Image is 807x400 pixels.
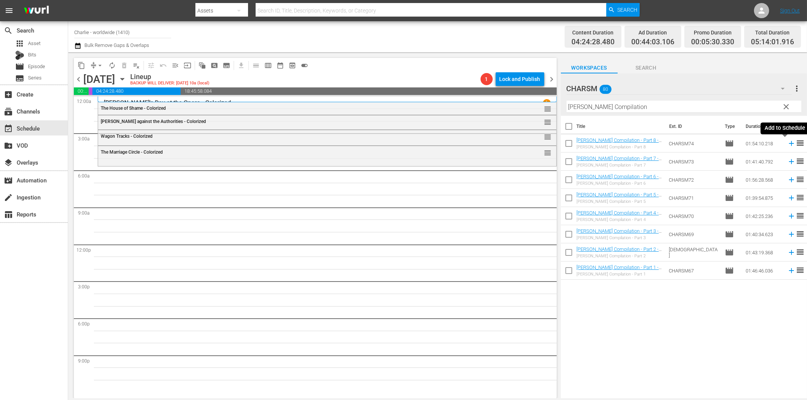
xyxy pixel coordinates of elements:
[666,171,722,189] td: CHARSM72
[74,87,89,95] span: 00:44:03.106
[496,72,544,86] button: Lock and Publish
[577,116,665,137] th: Title
[577,217,663,222] div: [PERSON_NAME] Compilation - Part 4
[725,248,734,257] span: Episode
[666,207,722,225] td: CHARSM70
[83,42,149,48] span: Bulk Remove Gaps & Overlaps
[544,149,552,157] span: reorder
[743,261,784,280] td: 01:46:46.036
[725,266,734,275] span: Episode
[247,58,262,73] span: Day Calendar View
[545,100,548,105] p: 1
[499,72,540,86] div: Lock and Publish
[577,199,663,204] div: [PERSON_NAME] Compilation - Part 5
[28,74,42,82] span: Series
[725,212,734,221] span: Episode
[577,246,662,258] a: [PERSON_NAME] Compilation - Part 2 - Colorized
[577,235,663,240] div: [PERSON_NAME] Compilation - Part 3
[4,107,13,116] span: subscriptions
[796,211,805,220] span: reorder
[631,27,674,38] div: Ad Duration
[743,153,784,171] td: 01:41:40.792
[28,51,36,59] span: Bits
[743,243,784,261] td: 01:43:19.368
[184,62,191,69] span: input
[571,38,615,47] span: 04:24:28.480
[89,87,92,95] span: 00:05:30.330
[4,90,13,99] span: add_box
[276,62,284,69] span: date_range_outlined
[101,106,166,111] span: The House of Shame - Colorized
[725,230,734,239] span: Episode
[751,27,794,38] div: Total Duration
[666,134,722,153] td: CHARSM74
[83,73,115,86] div: [DATE]
[787,157,796,166] svg: Add to Schedule
[577,145,663,149] div: [PERSON_NAME] Compilation - Part 8
[743,207,784,225] td: 01:42:25.236
[15,39,24,48] span: apps
[4,26,13,35] span: Search
[666,261,722,280] td: CHARSM67
[792,84,801,93] span: more_vert
[743,134,784,153] td: 01:54:10.218
[544,149,552,156] button: reorder
[211,62,218,69] span: pageview_outlined
[106,59,118,72] span: Loop Content
[577,174,662,185] a: [PERSON_NAME] Compilation - Part 6 - Colorized
[796,175,805,184] span: reorder
[577,228,662,240] a: [PERSON_NAME] Compilation - Part 3 - Colorized
[544,118,552,126] span: reorder
[90,62,97,69] span: compress
[792,79,801,98] button: more_vert
[743,225,784,243] td: 01:40:34.623
[481,76,493,82] span: 1
[787,176,796,184] svg: Add to Schedule
[787,230,796,238] svg: Add to Schedule
[665,116,720,137] th: Ext. ID
[28,63,45,70] span: Episode
[101,134,153,139] span: Wagon Tracks - Colorized
[741,116,787,137] th: Duration
[782,102,791,111] span: clear
[577,192,662,203] a: [PERSON_NAME] Compilation - Part 5 - Colorized
[101,149,163,155] span: The Marriage Circle - Colorized
[666,189,722,207] td: CHARSM71
[289,62,296,69] span: preview_outlined
[15,51,24,60] div: Bits
[130,59,142,72] span: Clear Lineup
[720,116,741,137] th: Type
[101,119,206,124] span: [PERSON_NAME] against the Authorities - Colorized
[544,105,552,112] button: reorder
[796,266,805,275] span: reorder
[787,248,796,257] svg: Add to Schedule
[725,193,734,202] span: movie
[5,6,14,15] span: menu
[157,59,169,72] span: Revert to Primary Episode
[618,63,674,73] span: Search
[666,243,722,261] td: [DEMOGRAPHIC_DATA]
[577,156,662,167] a: [PERSON_NAME] Compilation - Part 7 - Colorized
[4,158,13,167] span: layers
[142,58,157,73] span: Customize Events
[780,100,792,112] button: clear
[544,118,552,126] button: reorder
[96,62,104,69] span: arrow_drop_down
[796,193,805,202] span: reorder
[787,266,796,275] svg: Add to Schedule
[577,254,663,258] div: [PERSON_NAME] Compilation - Part 2
[108,62,116,69] span: autorenew_outlined
[780,8,800,14] a: Sign Out
[787,212,796,220] svg: Add to Schedule
[4,176,13,185] span: Automation
[691,27,734,38] div: Promo Duration
[796,247,805,257] span: reorder
[725,175,734,184] span: Episode
[691,38,734,47] span: 00:05:30.330
[130,73,209,81] div: Lineup
[787,194,796,202] svg: Add to Schedule
[547,75,557,84] span: chevron_right
[743,189,784,207] td: 01:39:54.875
[577,163,663,168] div: [PERSON_NAME] Compilation - Part 7
[606,3,640,17] button: Search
